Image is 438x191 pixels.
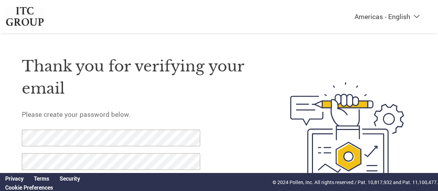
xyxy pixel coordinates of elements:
h1: Thank you for verifying your email [22,55,258,100]
a: Terms [34,175,49,182]
img: ITC Group [5,7,45,26]
a: Security [60,175,80,182]
h5: Please create your password below. [22,110,258,119]
a: Privacy [5,175,24,182]
a: Cookie Preferences, opens a dedicated popup modal window [5,184,53,191]
p: © 2024 Pollen, Inc. All rights reserved / Pat. 10,817,932 and Pat. 11,100,477. [272,179,438,186]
